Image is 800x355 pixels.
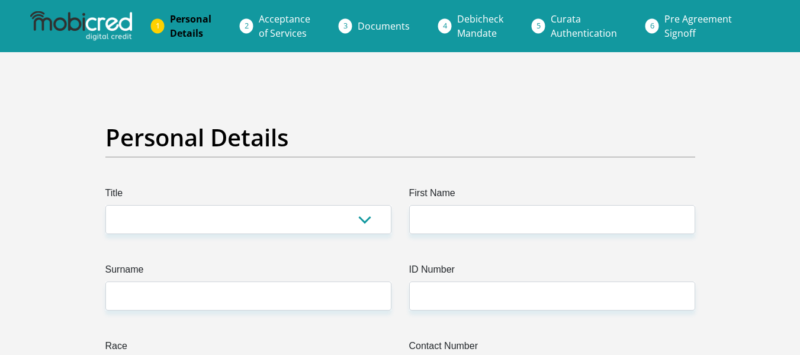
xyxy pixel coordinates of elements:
a: Acceptanceof Services [249,7,320,45]
input: First Name [409,205,695,234]
label: Surname [105,263,391,282]
span: Pre Agreement Signoff [664,12,732,40]
span: Curata Authentication [551,12,617,40]
img: mobicred logo [30,11,132,41]
label: First Name [409,186,695,205]
a: Pre AgreementSignoff [655,7,741,45]
a: CurataAuthentication [541,7,626,45]
label: ID Number [409,263,695,282]
span: Debicheck Mandate [457,12,503,40]
a: DebicheckMandate [448,7,513,45]
span: Personal Details [170,12,211,40]
span: Acceptance of Services [259,12,310,40]
a: PersonalDetails [160,7,221,45]
h2: Personal Details [105,123,695,152]
input: Surname [105,282,391,311]
a: Documents [348,14,419,38]
input: ID Number [409,282,695,311]
label: Title [105,186,391,205]
span: Documents [358,20,410,33]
